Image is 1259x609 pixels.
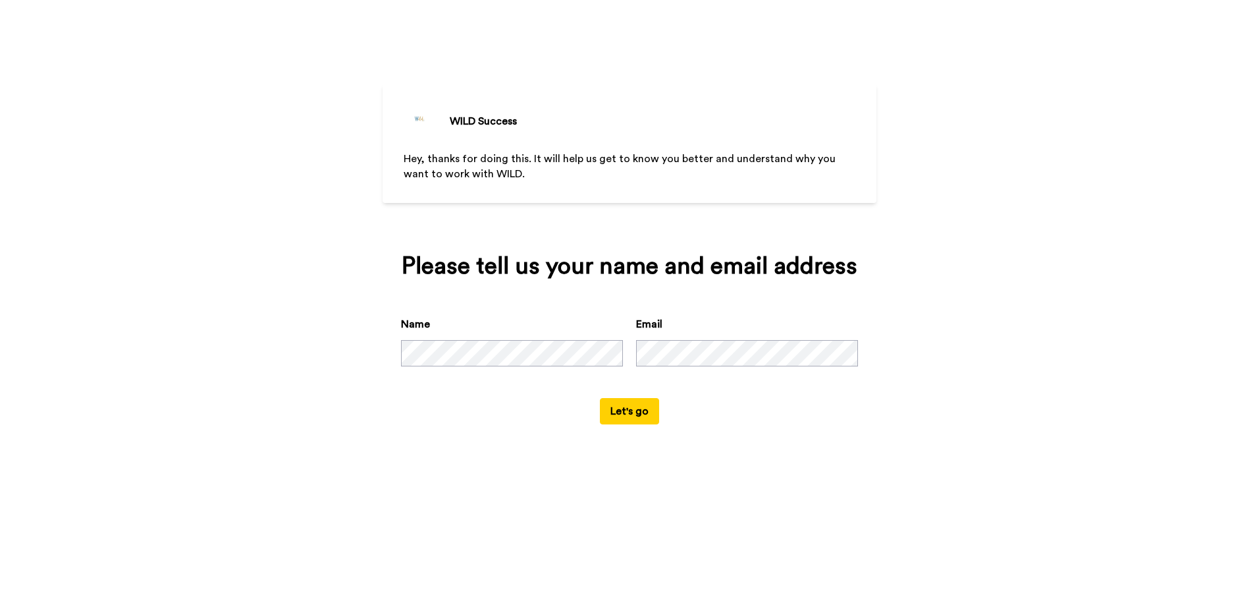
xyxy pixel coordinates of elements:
span: Hey, thanks for doing this. It will help us get to know you better and understand why you want to... [404,154,838,179]
div: WILD Success [450,113,517,129]
button: Let's go [600,398,659,424]
label: Name [401,316,430,332]
div: Please tell us your name and email address [401,253,858,279]
label: Email [636,316,662,332]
